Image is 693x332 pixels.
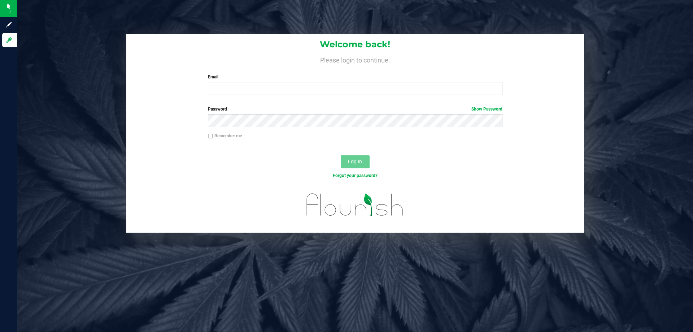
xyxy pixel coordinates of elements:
[208,133,242,139] label: Remember me
[126,40,584,49] h1: Welcome back!
[126,55,584,64] h4: Please login to continue.
[208,134,213,139] input: Remember me
[348,159,362,164] span: Log In
[471,107,502,112] a: Show Password
[298,186,412,223] img: flourish_logo.svg
[5,21,13,28] inline-svg: Sign up
[333,173,378,178] a: Forgot your password?
[5,36,13,44] inline-svg: Log in
[341,155,370,168] button: Log In
[208,74,502,80] label: Email
[208,107,227,112] span: Password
